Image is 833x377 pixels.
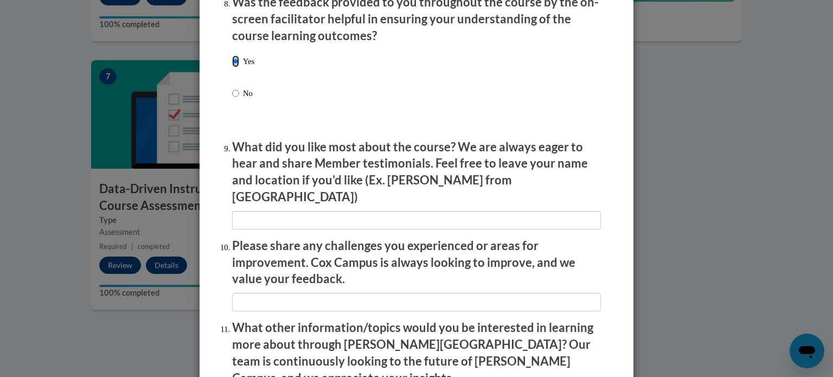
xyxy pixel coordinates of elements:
[243,87,254,99] p: No
[232,55,239,67] input: Yes
[232,87,239,99] input: No
[232,238,601,287] p: Please share any challenges you experienced or areas for improvement. Cox Campus is always lookin...
[243,55,254,67] p: Yes
[232,139,601,206] p: What did you like most about the course? We are always eager to hear and share Member testimonial...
